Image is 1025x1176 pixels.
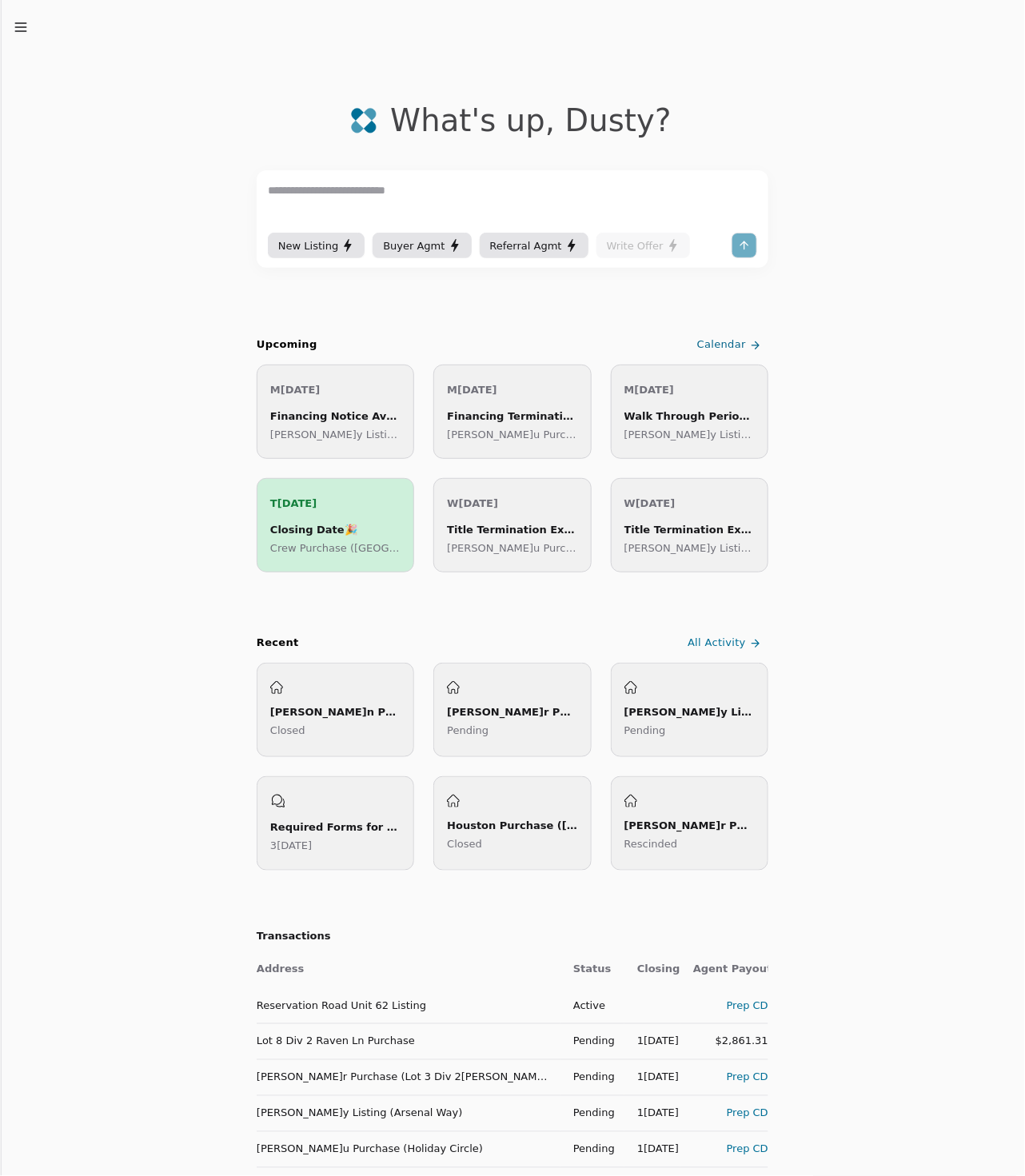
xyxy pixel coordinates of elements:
[270,381,401,398] p: M[DATE]
[257,1131,560,1167] td: [PERSON_NAME]u Purchase (Holiday Circle)
[624,817,755,834] div: [PERSON_NAME]r Purchase ([GEOGRAPHIC_DATA])
[257,635,299,652] div: Recent
[560,1095,624,1131] td: Pending
[490,237,562,254] span: Referral Agmt
[693,1141,768,1158] div: Prep CD
[680,951,768,987] th: Agent Payout
[447,540,577,556] p: [PERSON_NAME]u Purchase (Holiday Circle)
[270,540,401,556] p: Crew Purchase ([GEOGRAPHIC_DATA])
[624,1095,680,1131] td: 1[DATE]
[624,951,680,987] th: Closing
[624,540,755,556] p: [PERSON_NAME]y Listing (Arsenal Way)
[390,102,672,138] div: What's up , Dusty ?
[624,495,755,512] p: W[DATE]
[697,337,746,353] span: Calendar
[433,663,591,757] a: [PERSON_NAME]r Purchase (Lot 3 Div 2[PERSON_NAME][GEOGRAPHIC_DATA])Pending
[560,1023,624,1059] td: Pending
[611,478,768,572] a: W[DATE]Title Termination Expires[PERSON_NAME]y Listing (Arsenal Way)
[560,1131,624,1167] td: Pending
[257,365,414,459] a: M[DATE]Financing Notice Available[PERSON_NAME]y Listing (Arsenal Way)
[624,1059,680,1095] td: 1[DATE]
[624,521,755,538] div: Title Termination Expires
[624,1131,680,1167] td: 1[DATE]
[433,478,591,572] a: W[DATE]Title Termination Expires[PERSON_NAME]u Purchase (Holiday Circle)
[270,839,312,851] time: Thursday, July 10, 2025 at 12:51:15 AM
[611,663,768,757] a: [PERSON_NAME]y Listing (Arsenal Way)Pending
[693,997,768,1014] div: Prep CD
[624,1023,680,1059] td: 1[DATE]
[624,408,755,425] div: Walk Through Period Begins
[257,478,414,572] a: T[DATE]Closing Date🎉Crew Purchase ([GEOGRAPHIC_DATA])
[447,704,577,720] div: [PERSON_NAME]r Purchase (Lot 3 Div 2[PERSON_NAME][GEOGRAPHIC_DATA])
[433,365,591,459] a: M[DATE]Financing Termination Deadline[PERSON_NAME]u Purchase (Holiday Circle)
[447,817,577,834] div: Houston Purchase ([GEOGRAPHIC_DATA])
[257,928,768,945] h2: Transactions
[693,1105,768,1122] div: Prep CD
[684,630,768,656] a: All Activity
[350,107,377,134] img: logo
[560,987,624,1023] td: Active
[688,635,746,652] span: All Activity
[257,663,414,757] a: [PERSON_NAME]n Purchase [PERSON_NAME]y Drive)Closed
[624,722,755,739] p: Pending
[694,332,768,358] a: Calendar
[257,776,414,871] a: Required Forms for New Listing3[DATE]
[373,233,471,258] button: Buyer Agmt
[447,381,577,398] p: M[DATE]
[270,704,401,720] div: [PERSON_NAME]n Purchase [PERSON_NAME]y Drive)
[257,1023,560,1059] td: Lot 8 Div 2 Raven Ln Purchase
[270,495,401,512] p: T[DATE]
[270,819,401,835] div: Required Forms for New Listing
[447,408,577,425] div: Financing Termination Deadline
[257,987,560,1023] td: Reservation Road Unit 62 Listing
[270,408,401,425] div: Financing Notice Available
[270,722,401,739] p: Closed
[560,951,624,987] th: Status
[447,521,577,538] div: Title Termination Expires
[693,1033,768,1050] div: $2,861.31
[257,1095,560,1131] td: [PERSON_NAME]y Listing (Arsenal Way)
[480,233,588,258] button: Referral Agmt
[560,1059,624,1095] td: Pending
[383,237,445,254] span: Buyer Agmt
[447,426,577,443] p: [PERSON_NAME]u Purchase (Holiday Circle)
[270,521,401,538] div: Closing Date 🎉
[693,1069,768,1086] div: Prep CD
[257,1059,560,1095] td: [PERSON_NAME]r Purchase (Lot 3 Div 2[PERSON_NAME][GEOGRAPHIC_DATA])
[624,381,755,398] p: M[DATE]
[624,426,755,443] p: [PERSON_NAME]y Listing (Arsenal Way)
[447,722,577,739] p: Pending
[257,951,560,987] th: Address
[278,237,354,254] div: New Listing
[624,704,755,720] div: [PERSON_NAME]y Listing (Arsenal Way)
[433,776,591,871] a: Houston Purchase ([GEOGRAPHIC_DATA])Closed
[257,337,317,353] h2: Upcoming
[611,776,768,871] a: [PERSON_NAME]r Purchase ([GEOGRAPHIC_DATA])Rescinded
[447,835,577,852] p: Closed
[270,426,401,443] p: [PERSON_NAME]y Listing (Arsenal Way)
[447,495,577,512] p: W[DATE]
[624,835,755,852] p: Rescinded
[611,365,768,459] a: M[DATE]Walk Through Period Begins[PERSON_NAME]y Listing (Arsenal Way)
[268,233,365,258] button: New Listing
